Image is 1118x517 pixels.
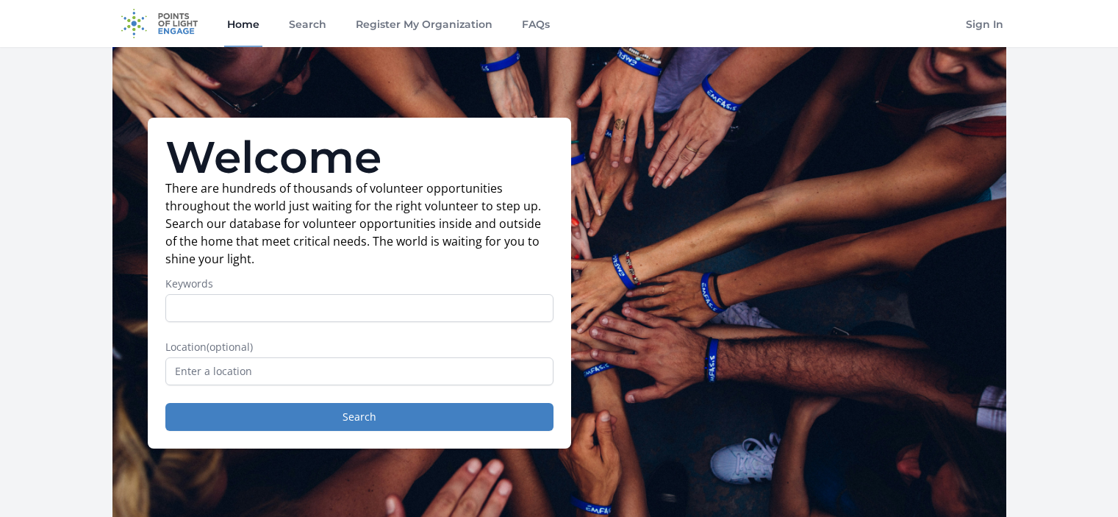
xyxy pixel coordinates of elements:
[165,179,553,268] p: There are hundreds of thousands of volunteer opportunities throughout the world just waiting for ...
[165,135,553,179] h1: Welcome
[165,277,553,291] label: Keywords
[207,340,253,354] span: (optional)
[165,403,553,431] button: Search
[165,357,553,385] input: Enter a location
[165,340,553,354] label: Location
